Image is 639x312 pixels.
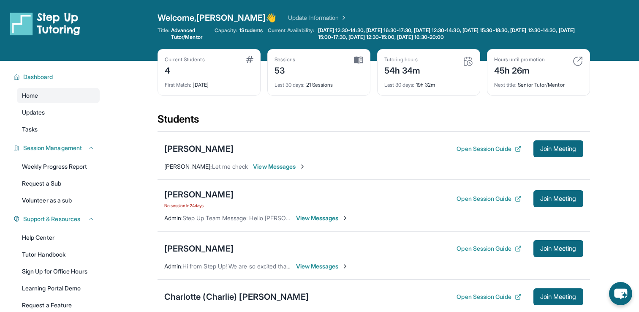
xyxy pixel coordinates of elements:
[215,27,238,34] span: Capacity:
[494,82,517,88] span: Next title :
[158,112,590,131] div: Students
[540,146,576,151] span: Join Meeting
[288,14,347,22] a: Update Information
[318,27,588,41] span: [DATE] 12:30-14:30, [DATE] 16:30-17:30, [DATE] 12:30-14:30, [DATE] 15:30-18:30, [DATE] 12:30-14:3...
[165,77,253,88] div: [DATE]
[212,163,248,170] span: Let me check
[17,247,100,262] a: Tutor Handbook
[457,244,521,253] button: Open Session Guide
[20,215,95,223] button: Support & Resources
[10,12,80,36] img: logo
[316,27,590,41] a: [DATE] 12:30-14:30, [DATE] 16:30-17:30, [DATE] 12:30-14:30, [DATE] 15:30-18:30, [DATE] 12:30-14:3...
[22,91,38,100] span: Home
[164,163,212,170] span: [PERSON_NAME] :
[494,63,545,77] div: 45h 26m
[23,144,82,152] span: Session Management
[22,125,38,134] span: Tasks
[165,63,205,77] div: 4
[457,293,521,301] button: Open Session Guide
[275,77,363,88] div: 21 Sessions
[540,246,576,251] span: Join Meeting
[533,288,583,305] button: Join Meeting
[17,88,100,103] a: Home
[171,27,209,41] span: Advanced Tutor/Mentor
[164,189,234,200] div: [PERSON_NAME]
[457,145,521,153] button: Open Session Guide
[533,140,583,157] button: Join Meeting
[164,263,182,270] span: Admin :
[164,202,234,209] span: No session in 24 days
[17,105,100,120] a: Updates
[164,243,234,255] div: [PERSON_NAME]
[17,230,100,245] a: Help Center
[384,82,415,88] span: Last 30 days :
[296,214,349,222] span: View Messages
[165,56,205,63] div: Current Students
[384,56,421,63] div: Tutoring hours
[23,73,53,81] span: Dashboard
[17,176,100,191] a: Request a Sub
[17,193,100,208] a: Volunteer as a sub
[275,63,296,77] div: 53
[20,73,95,81] button: Dashboard
[239,27,263,34] span: 1 Students
[164,214,182,222] span: Admin :
[164,143,234,155] div: [PERSON_NAME]
[268,27,314,41] span: Current Availability:
[457,194,521,203] button: Open Session Guide
[17,281,100,296] a: Learning Portal Demo
[494,56,545,63] div: Hours until promotion
[23,215,80,223] span: Support & Resources
[246,56,253,63] img: card
[164,291,309,303] div: Charlotte (Charlie) [PERSON_NAME]
[540,196,576,201] span: Join Meeting
[533,240,583,257] button: Join Meeting
[158,12,277,24] span: Welcome, [PERSON_NAME] 👋
[342,263,348,270] img: Chevron-Right
[17,159,100,174] a: Weekly Progress Report
[342,215,348,222] img: Chevron-Right
[573,56,583,66] img: card
[22,108,45,117] span: Updates
[494,77,583,88] div: Senior Tutor/Mentor
[339,14,347,22] img: Chevron Right
[158,27,169,41] span: Title:
[609,282,632,305] button: chat-button
[384,77,473,88] div: 19h 32m
[17,122,100,137] a: Tasks
[533,190,583,207] button: Join Meeting
[296,262,349,271] span: View Messages
[253,162,306,171] span: View Messages
[384,63,421,77] div: 54h 34m
[275,56,296,63] div: Sessions
[275,82,305,88] span: Last 30 days :
[540,294,576,299] span: Join Meeting
[463,56,473,66] img: card
[354,56,363,64] img: card
[20,144,95,152] button: Session Management
[17,264,100,279] a: Sign Up for Office Hours
[299,163,306,170] img: Chevron-Right
[165,82,192,88] span: First Match :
